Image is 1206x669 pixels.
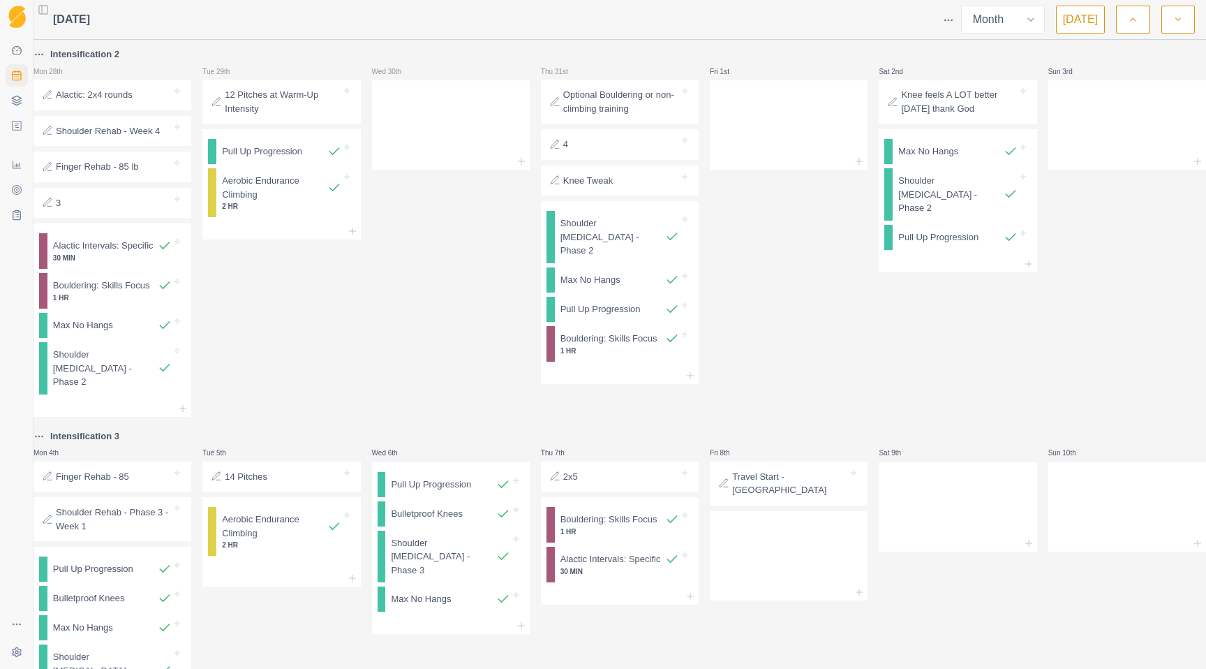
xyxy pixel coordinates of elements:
[563,88,679,115] p: Optional Bouldering or non-climbing training
[39,273,186,309] div: Bouldering: Skills Focus1 HR
[222,513,327,540] p: Aerobic Endurance Climbing
[378,531,524,583] div: Shoulder [MEDICAL_DATA] - Phase 3
[560,566,679,577] p: 30 MIN
[222,540,341,550] p: 2 HR
[208,139,355,164] div: Pull Up Progression
[710,462,868,506] div: Travel Start - [GEOGRAPHIC_DATA]
[391,507,463,521] p: Bulletproof Knees
[378,587,524,612] div: Max No Hangs
[33,66,75,77] p: Mon 28th
[6,6,28,28] a: Logo
[563,138,568,152] p: 4
[560,513,657,527] p: Bouldering: Skills Focus
[53,279,150,293] p: Bouldering: Skills Focus
[53,318,113,332] p: Max No Hangs
[541,166,699,196] div: Knee Tweak
[710,448,752,458] p: Fri 8th
[33,448,75,458] p: Mon 4th
[56,88,133,102] p: Alactic: 2x4 rounds
[53,348,158,389] p: Shoulder [MEDICAL_DATA] - Phase 2
[222,145,302,159] p: Pull Up Progression
[546,507,693,543] div: Bouldering: Skills Focus1 HR
[202,462,360,492] div: 14 Pitches
[898,174,1003,215] p: Shoulder [MEDICAL_DATA] - Phase 2
[898,145,958,159] p: Max No Hangs
[541,448,583,458] p: Thu 7th
[56,470,129,484] p: Finger Rehab - 85
[33,188,191,219] div: 3
[56,124,160,138] p: Shoulder Rehab - Week 4
[372,66,414,77] p: Wed 30th
[202,448,244,458] p: Tue 5th
[202,80,360,124] div: 12 Pitches at Warm-Up Intensity
[225,470,267,484] p: 14 Pitches
[378,501,524,527] div: Bulletproof Knees
[50,47,119,61] p: Intensification 2
[33,116,191,147] div: Shoulder Rehab - Week 4
[33,80,191,110] div: Alactic: 2x4 rounds
[372,448,414,458] p: Wed 6th
[563,174,613,188] p: Knee Tweak
[541,462,699,492] div: 2x5
[53,621,113,635] p: Max No Hangs
[391,592,451,606] p: Max No Hangs
[33,152,191,182] div: Finger Rehab - 85 lb
[50,429,119,443] p: Intensification 3
[225,88,341,115] p: 12 Pitches at Warm-Up Intensity
[898,230,978,244] p: Pull Up Progression
[546,297,693,322] div: Pull Up Progression
[563,470,578,484] p: 2x5
[1048,66,1090,77] p: Sun 3rd
[546,267,693,293] div: Max No Hangs
[546,547,693,582] div: Alactic Intervals: Specific30 MIN
[879,448,921,458] p: Sat 9th
[39,586,186,611] div: Bulletproof Knees
[56,160,139,174] p: Finger Rehab - 85 lb
[53,293,172,303] p: 1 HR
[560,527,679,537] p: 1 HR
[8,6,26,29] img: Logo
[208,507,355,556] div: Aerobic Endurance Climbing2 HR
[222,174,327,201] p: Aerobic Endurance Climbing
[391,478,471,492] p: Pull Up Progression
[39,342,186,395] div: Shoulder [MEDICAL_DATA] - Phase 2
[1056,6,1105,34] button: [DATE]
[33,462,191,492] div: Finger Rehab - 85
[560,216,665,258] p: Shoulder [MEDICAL_DATA] - Phase 2
[541,80,699,124] div: Optional Bouldering or non-climbing training
[541,129,699,160] div: 4
[1048,448,1090,458] p: Sun 10th
[39,615,186,640] div: Max No Hangs
[879,66,921,77] p: Sat 2nd
[391,536,496,578] p: Shoulder [MEDICAL_DATA] - Phase 3
[53,591,125,605] p: Bulletproof Knees
[202,66,244,77] p: Tue 29th
[53,11,90,28] span: [DATE]
[901,88,1017,115] p: Knee feels A LOT better [DATE] thank God
[53,253,172,263] p: 30 MIN
[560,302,641,316] p: Pull Up Progression
[541,66,583,77] p: Thu 31st
[33,497,191,541] div: Shoulder Rehab - Phase 3 - Week 1
[6,641,28,663] button: Settings
[560,346,679,356] p: 1 HR
[560,552,661,566] p: Alactic Intervals: Specific
[39,557,186,582] div: Pull Up Progression
[884,168,1031,221] div: Shoulder [MEDICAL_DATA] - Phase 2
[53,562,133,576] p: Pull Up Progression
[560,273,620,287] p: Max No Hangs
[222,201,341,212] p: 2 HR
[710,66,752,77] p: Fri 1st
[56,506,172,533] p: Shoulder Rehab - Phase 3 - Week 1
[53,239,154,253] p: Alactic Intervals: Specific
[378,472,524,497] div: Pull Up Progression
[884,225,1031,250] div: Pull Up Progression
[546,326,693,362] div: Bouldering: Skills Focus1 HR
[39,233,186,269] div: Alactic Intervals: Specific30 MIN
[546,211,693,263] div: Shoulder [MEDICAL_DATA] - Phase 2
[732,470,848,497] p: Travel Start - [GEOGRAPHIC_DATA]
[560,332,657,346] p: Bouldering: Skills Focus
[884,139,1031,164] div: Max No Hangs
[879,80,1036,124] div: Knee feels A LOT better [DATE] thank God
[56,196,61,210] p: 3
